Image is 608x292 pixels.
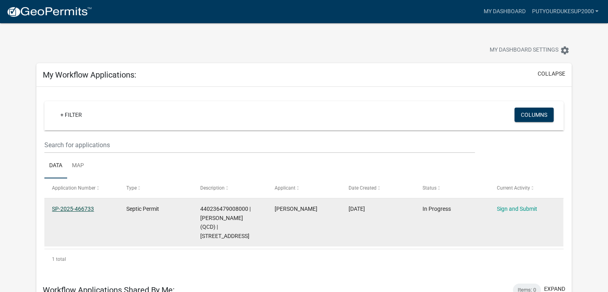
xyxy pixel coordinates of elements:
[36,87,572,277] div: collapse
[67,153,89,179] a: Map
[423,185,437,191] span: Status
[497,206,537,212] a: Sign and Submit
[44,137,475,153] input: Search for applications
[44,153,67,179] a: Data
[193,178,267,198] datatable-header-cell: Description
[349,206,365,212] span: 08/20/2025
[52,206,94,212] a: SP-2025-466733
[341,178,415,198] datatable-header-cell: Date Created
[267,178,341,198] datatable-header-cell: Applicant
[54,108,88,122] a: + Filter
[423,206,451,212] span: In Progress
[52,185,96,191] span: Application Number
[200,206,251,239] span: 440236479008000 | Wieseler, Richard A Jr (QCD) | 30066 398TH AVE
[126,185,137,191] span: Type
[490,46,558,55] span: My Dashboard Settings
[275,185,295,191] span: Applicant
[44,178,118,198] datatable-header-cell: Application Number
[560,46,570,55] i: settings
[528,4,602,19] a: putyourdukesup2000
[44,249,564,269] div: 1 total
[349,185,377,191] span: Date Created
[483,42,576,58] button: My Dashboard Settingssettings
[538,70,565,78] button: collapse
[275,206,317,212] span: kevin hammond
[514,108,554,122] button: Columns
[415,178,489,198] datatable-header-cell: Status
[43,70,136,80] h5: My Workflow Applications:
[497,185,530,191] span: Current Activity
[480,4,528,19] a: My Dashboard
[489,178,563,198] datatable-header-cell: Current Activity
[200,185,225,191] span: Description
[118,178,192,198] datatable-header-cell: Type
[126,206,159,212] span: Septic Permit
